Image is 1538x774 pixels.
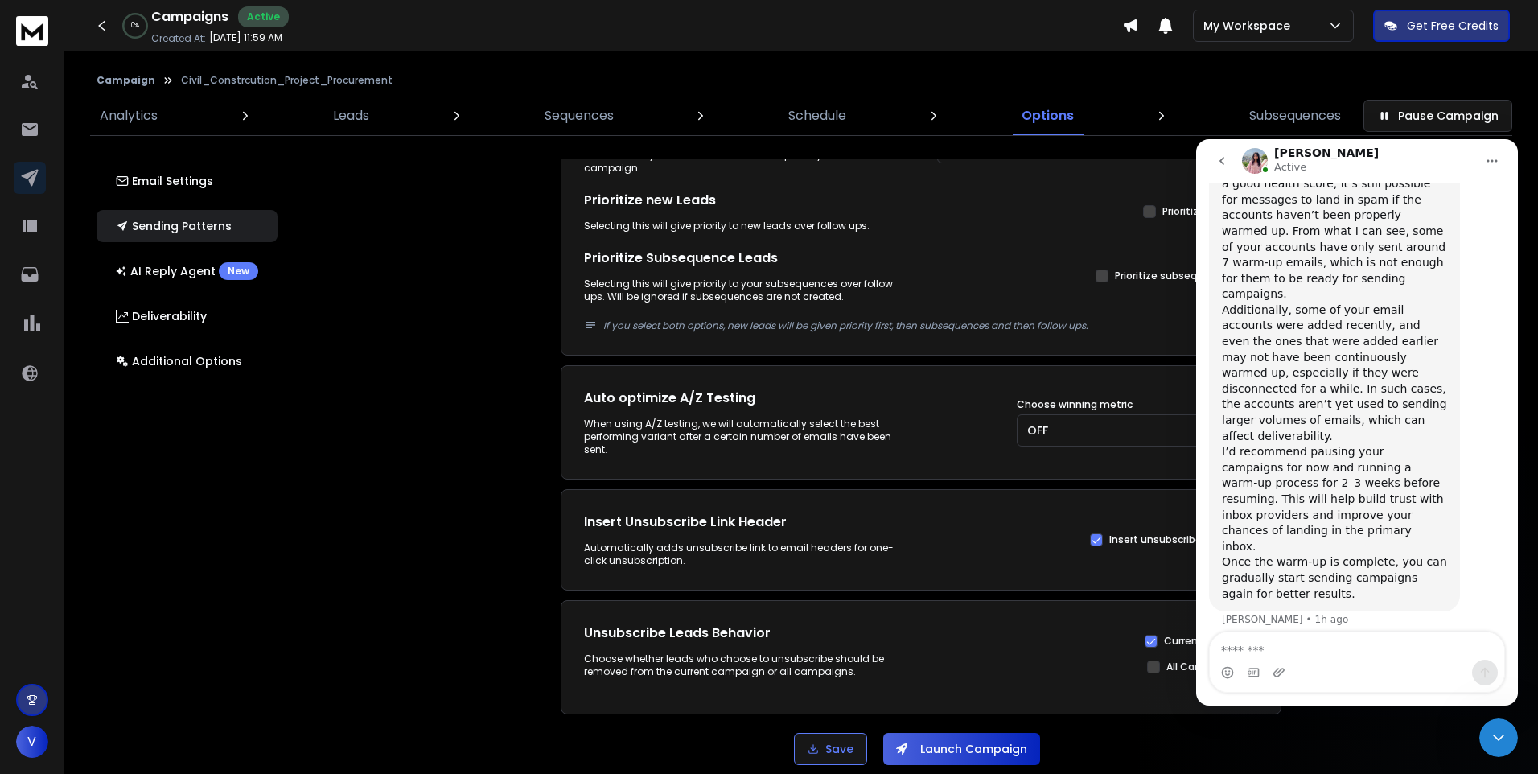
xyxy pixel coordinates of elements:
[219,262,258,280] div: New
[116,353,242,369] p: Additional Options
[97,300,278,332] button: Deliverability
[276,521,302,546] button: Send a message…
[603,319,1258,332] p: If you select both options, new leads will be given priority first, then subsequences and then fo...
[1363,100,1512,132] button: Pause Campaign
[151,7,228,27] h1: Campaigns
[97,255,278,287] button: AI Reply AgentNew
[584,278,905,303] div: Selecting this will give priority to your subsequences over follow ups. Will be ignored if subseq...
[97,345,278,377] button: Additional Options
[1017,398,1133,411] label: Choose winning metric
[90,97,167,135] a: Analytics
[1162,205,1258,218] label: Prioritize new leads
[116,262,258,280] p: AI Reply Agent
[584,220,905,233] div: Selecting this will give priority to new leads over follow ups.
[116,218,232,234] p: Sending Patterns
[16,726,48,758] button: V
[1115,270,1258,282] label: Prioritize subsequence leads
[584,249,905,268] h1: Prioritize Subsequence Leads
[26,22,251,163] div: Even though your email accounts show a good health score, it’s still possible for messages to lan...
[584,624,905,643] h1: Unsubscribe Leads Behavior
[1164,635,1258,648] label: Current Campaign
[1012,97,1084,135] a: Options
[1022,106,1074,126] p: Options
[1373,10,1510,42] button: Get Free Credits
[794,733,867,765] button: Save
[779,97,856,135] a: Schedule
[584,653,905,678] p: Choose whether leads who choose to unsubscribe should be removed from the current campaign or all...
[584,389,905,408] h1: Auto optimize A/Z Testing
[97,165,278,197] button: Email Settings
[116,173,213,189] p: Email Settings
[181,74,393,87] p: Civil_Constrcution_Project_Procurement
[76,527,89,540] button: Upload attachment
[584,149,905,175] div: Set how many new leads to reach out to per day for this campaign
[26,415,251,463] div: Once the warm-up is complete, you can gradually start sending campaigns again for better results.
[100,106,158,126] p: Analytics
[25,527,38,540] button: Emoji picker
[1017,414,1258,447] button: OFF
[333,106,369,126] p: Leads
[584,418,905,456] div: When using A/Z testing, we will automatically select the best performing variant after a certain ...
[26,305,251,415] div: I’d recommend pausing your campaigns for now and running a warm-up process for 2–3 weeks before r...
[1203,18,1297,34] p: My Workspace
[209,31,282,44] p: [DATE] 11:59 AM
[14,493,308,521] textarea: Message…
[51,527,64,540] button: Gif picker
[97,210,278,242] button: Sending Patterns
[535,97,623,135] a: Sequences
[788,106,846,126] p: Schedule
[116,308,207,324] p: Deliverability
[1166,661,1239,673] label: All Campaigns
[584,541,905,567] div: Automatically adds unsubscribe link to email headers for one-click unsubscription.
[16,16,48,46] img: logo
[1109,533,1258,546] label: Insert unsubscribe link header
[1240,97,1351,135] a: Subsequences
[883,733,1040,765] button: Launch Campaign
[584,513,905,532] h1: Insert Unsubscribe Link Header
[238,6,289,27] div: Active
[151,32,206,45] p: Created At:
[1196,139,1518,706] iframe: Intercom live chat
[1479,718,1518,757] iframe: Intercom live chat
[584,191,905,210] h1: Prioritize new Leads
[97,74,155,87] button: Campaign
[26,476,152,485] div: [PERSON_NAME] • 1h ago
[1249,106,1341,126] p: Subsequences
[131,21,139,31] p: 0 %
[545,106,614,126] p: Sequences
[323,97,379,135] a: Leads
[26,163,251,305] div: Additionally, some of your email accounts were added recently, and even the ones that were added ...
[1407,18,1499,34] p: Get Free Credits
